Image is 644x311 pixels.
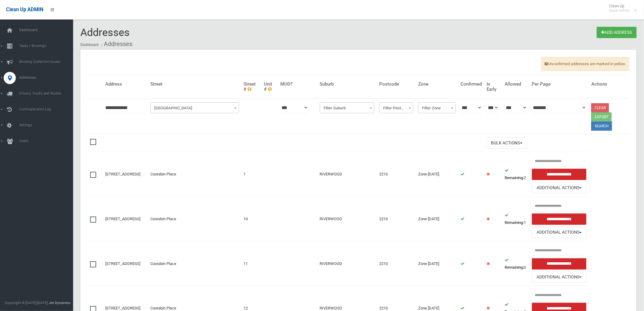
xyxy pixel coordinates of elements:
strong: Remaining: [505,220,524,225]
button: Additional Actions [532,227,586,238]
li: Addresses [100,38,132,50]
span: Filter Zone [418,102,456,113]
td: 1 [241,152,262,197]
strong: Remaining: [505,175,524,180]
h4: Postcode [379,82,413,87]
td: RIVERWOOD [317,152,377,197]
span: Copyright © [DATE]-[DATE] [5,301,48,305]
h4: Suburb [320,82,375,87]
span: Drivers, Trucks and Routes [17,91,78,96]
a: [STREET_ADDRESS] [105,261,140,266]
span: Settings [17,123,78,127]
h4: Unit # [264,82,276,92]
td: 1 [502,197,530,242]
small: Super Admin [609,8,630,13]
button: Additional Actions [532,182,586,193]
span: Addresses [17,76,78,80]
h4: Actions [591,82,627,87]
a: Dashboard [80,43,99,47]
span: Clean Up ADMIN [6,7,43,12]
button: Search [591,122,612,131]
strong: Remaining: [505,265,524,270]
span: Unconfirmed addresses are marked in yellow. [541,57,629,71]
td: RIVERWOOD [317,197,377,242]
span: Filter Street [152,104,237,112]
span: Filter Suburb [320,102,375,113]
a: Clear [591,103,609,112]
span: Filter Postcode [379,102,413,113]
a: [STREET_ADDRESS] [105,172,140,176]
a: Add Address [597,27,637,38]
strong: Jet Dynamics [49,301,71,305]
td: 11 [241,241,262,286]
td: 2 [502,152,530,197]
h4: Street # [244,82,259,92]
h4: MUD? [281,82,315,87]
button: Additional Actions [532,272,586,283]
span: Booking Collection Issues [17,60,78,64]
td: 0 [502,241,530,286]
td: 2210 [377,152,416,197]
td: 10 [241,197,262,242]
h4: Address [105,82,145,87]
a: [STREET_ADDRESS] [105,217,140,221]
h4: Per Page [532,82,586,87]
span: Communication Log [17,107,78,111]
td: Coorabin Place [148,241,241,286]
h4: Zone [418,82,456,87]
td: RIVERWOOD [317,241,377,286]
span: Filter Zone [420,104,454,112]
span: Clean Up [606,4,636,13]
td: Coorabin Place [148,197,241,242]
td: 2210 [377,197,416,242]
button: Export [591,112,612,122]
a: [STREET_ADDRESS] [105,306,140,310]
button: Bulk Actions [486,137,527,149]
h4: Is Early [487,82,500,92]
span: Dashboard [17,28,78,32]
h4: Confirmed [460,82,482,87]
td: 2210 [377,241,416,286]
td: Zone [DATE] [416,197,458,242]
span: Tasks / Bookings [17,44,78,48]
span: Filter Suburb [321,104,373,112]
td: Zone [DATE] [416,152,458,197]
h4: Street [150,82,239,87]
h4: Allowed [505,82,527,87]
span: Addresses [80,26,130,38]
td: Zone [DATE] [416,241,458,286]
td: Coorabin Place [148,152,241,197]
span: Filter Street [150,102,239,113]
span: Users [17,139,78,143]
span: Filter Postcode [381,104,412,112]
